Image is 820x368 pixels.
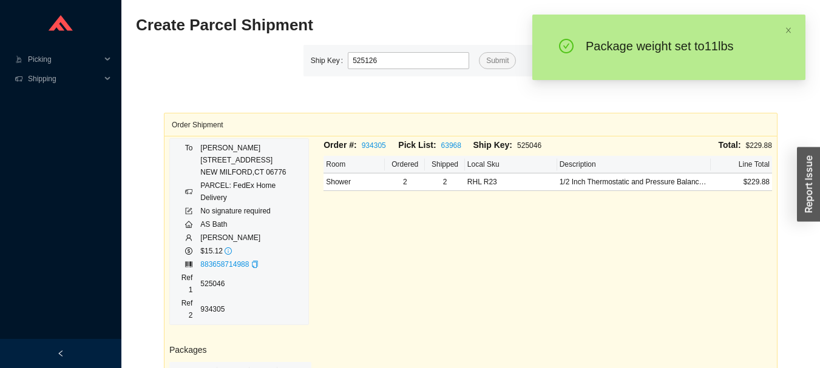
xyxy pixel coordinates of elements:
[28,50,101,69] span: Picking
[175,141,200,179] td: To
[175,296,200,322] td: Ref 2
[57,350,64,357] span: left
[185,207,192,215] span: form
[785,27,792,34] span: close
[225,247,232,255] span: info-circle
[200,179,303,204] td: PARCEL: FedEx Home Delivery
[324,156,385,173] th: Room
[185,261,192,268] span: barcode
[185,234,192,241] span: user
[719,140,741,150] span: Total:
[711,156,772,173] th: Line Total
[175,271,200,296] td: Ref 1
[465,173,557,191] td: RHL R23
[200,260,249,269] a: 883658714988
[200,218,303,231] td: AS Bath
[200,204,303,218] td: No signature required
[385,173,425,191] td: 2
[311,52,348,69] label: Ship Key
[324,173,385,191] td: Shower
[169,343,309,357] h3: Packages
[200,231,303,244] td: [PERSON_NAME]
[200,244,303,258] td: $15.12
[441,141,461,150] a: 63968
[711,173,772,191] td: $229.88
[200,142,303,178] div: [PERSON_NAME] [STREET_ADDRESS] NEW MILFORD , CT 06776
[324,140,356,150] span: Order #:
[479,52,516,69] button: Submit
[185,221,192,228] span: home
[559,39,574,56] span: check-circle
[557,156,711,173] th: Description
[586,39,767,53] div: Package weight set to 11 lb s
[385,156,425,173] th: Ordered
[548,138,772,152] div: $229.88
[560,176,708,188] div: 1/2 Inch Thermostatic and Pressure Balance Rough-in Valve with up to 3 Functions
[398,140,436,150] span: Pick List:
[185,247,192,255] span: dollar
[28,69,101,89] span: Shipping
[425,156,465,173] th: Shipped
[473,140,512,150] span: Ship Key:
[362,141,386,150] a: 934305
[200,296,303,322] td: 934305
[251,258,259,270] div: Copy
[425,173,465,191] td: 2
[200,271,303,296] td: 525046
[465,156,557,173] th: Local Sku
[172,113,770,136] div: Order Shipment
[136,15,638,36] h2: Create Parcel Shipment
[473,138,547,152] div: 525046
[251,261,259,268] span: copy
